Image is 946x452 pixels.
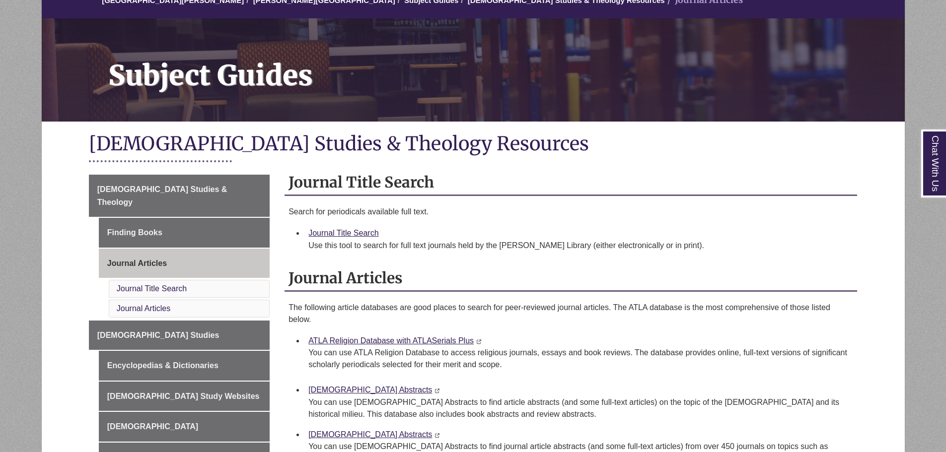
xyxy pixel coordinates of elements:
[99,249,270,278] a: Journal Articles
[435,388,440,393] i: This link opens in a new window
[42,18,905,122] a: Subject Guides
[308,240,849,252] div: Use this tool to search for full text journals held by the [PERSON_NAME] Library (either electron...
[308,386,432,394] a: [DEMOGRAPHIC_DATA] Abstracts
[308,430,432,439] a: [DEMOGRAPHIC_DATA] Abstracts
[289,302,853,325] p: The following article databases are good places to search for peer-reviewed journal articles. The...
[285,265,857,292] h2: Journal Articles
[89,131,858,158] h1: [DEMOGRAPHIC_DATA] Studies & Theology Resources
[89,175,270,217] a: [DEMOGRAPHIC_DATA] Studies & Theology
[97,18,905,109] h1: Subject Guides
[308,347,849,371] p: You can use ATLA Religion Database to access religious journals, essays and book reviews. The dat...
[97,185,227,206] span: [DEMOGRAPHIC_DATA] Studies & Theology
[476,339,481,344] i: This link opens in a new window
[99,351,270,381] a: Encyclopedias & Dictionaries
[435,433,440,438] i: This link opens in a new window
[99,382,270,411] a: [DEMOGRAPHIC_DATA] Study Websites
[97,331,219,339] span: [DEMOGRAPHIC_DATA] Studies
[117,304,171,313] a: Journal Articles
[308,336,474,345] a: ATLA Religion Database with ATLASerials Plus
[308,396,849,420] div: You can use [DEMOGRAPHIC_DATA] Abstracts to find article abstracts (and some full-text articles) ...
[117,284,187,293] a: Journal Title Search
[99,218,270,248] a: Finding Books
[89,321,270,350] a: [DEMOGRAPHIC_DATA] Studies
[285,170,857,196] h2: Journal Title Search
[289,206,853,218] p: Search for periodicals available full text.
[99,412,270,442] a: [DEMOGRAPHIC_DATA]
[308,229,378,237] a: Journal Title Search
